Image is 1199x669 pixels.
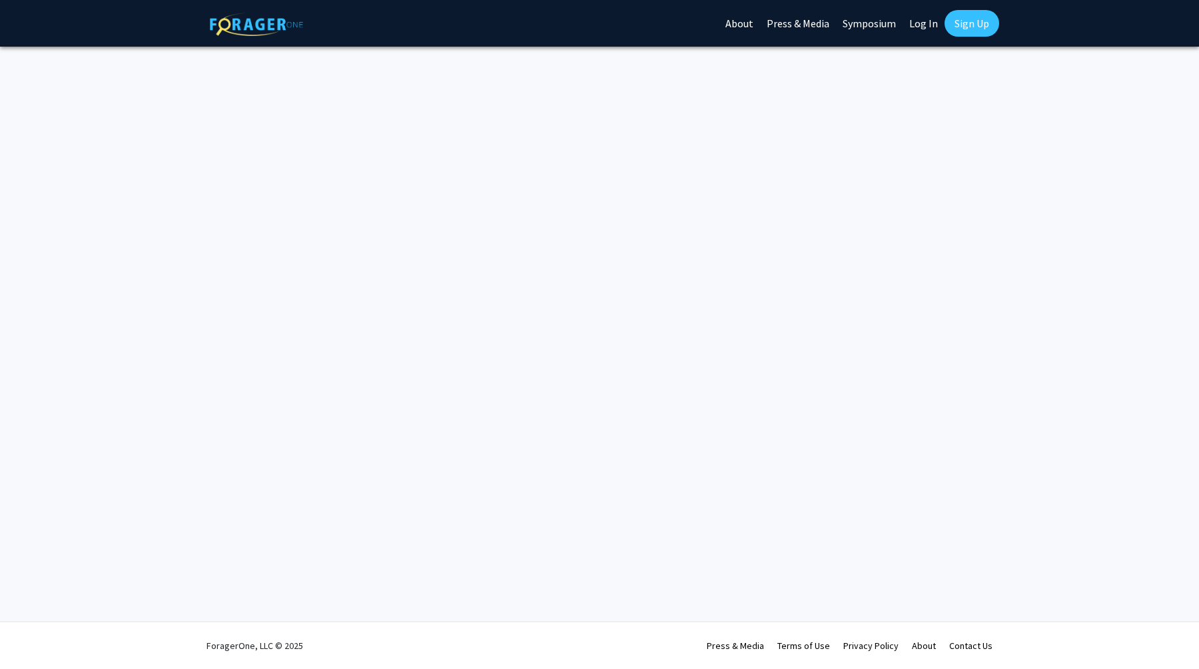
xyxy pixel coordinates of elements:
[777,640,830,652] a: Terms of Use
[206,622,303,669] div: ForagerOne, LLC © 2025
[949,640,993,652] a: Contact Us
[843,640,899,652] a: Privacy Policy
[707,640,764,652] a: Press & Media
[912,640,936,652] a: About
[210,13,303,36] img: ForagerOne Logo
[945,10,999,37] a: Sign Up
